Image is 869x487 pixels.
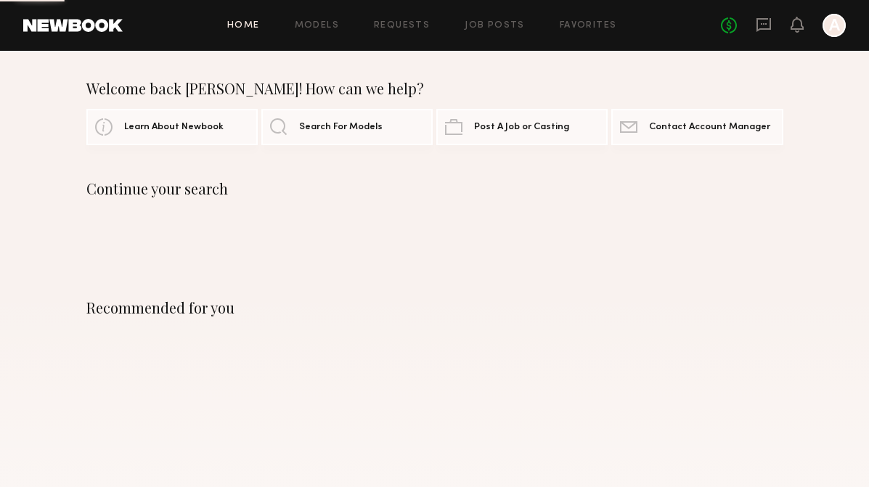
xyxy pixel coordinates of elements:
[124,123,224,132] span: Learn About Newbook
[823,14,846,37] a: A
[227,21,260,30] a: Home
[465,21,525,30] a: Job Posts
[474,123,569,132] span: Post A Job or Casting
[261,109,433,145] a: Search For Models
[436,109,608,145] a: Post A Job or Casting
[611,109,783,145] a: Contact Account Manager
[299,123,383,132] span: Search For Models
[86,109,258,145] a: Learn About Newbook
[649,123,770,132] span: Contact Account Manager
[560,21,617,30] a: Favorites
[86,299,783,316] div: Recommended for you
[86,80,783,97] div: Welcome back [PERSON_NAME]! How can we help?
[295,21,339,30] a: Models
[86,180,783,197] div: Continue your search
[374,21,430,30] a: Requests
